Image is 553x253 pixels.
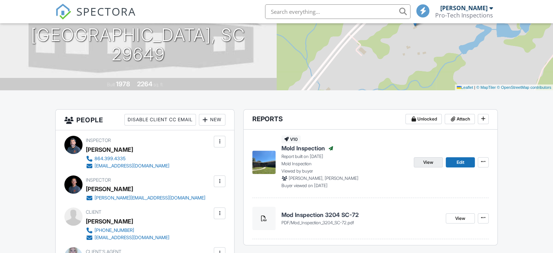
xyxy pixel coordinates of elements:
[86,183,133,194] div: [PERSON_NAME]
[55,4,71,20] img: The Best Home Inspection Software - Spectora
[124,114,196,126] div: Disable Client CC Email
[56,110,234,130] h3: People
[137,80,152,88] div: 2264
[95,195,205,201] div: [PERSON_NAME][EMAIL_ADDRESS][DOMAIN_NAME]
[76,4,136,19] span: SPECTORA
[55,10,136,25] a: SPECTORA
[116,80,130,88] div: 1978
[12,6,265,64] h1: 3204 SC-72 [GEOGRAPHIC_DATA], SC 29649
[86,138,111,143] span: Inspector
[457,85,473,90] a: Leaflet
[86,162,169,170] a: [EMAIL_ADDRESS][DOMAIN_NAME]
[86,209,101,215] span: Client
[474,85,475,90] span: |
[476,85,496,90] a: © MapTiler
[440,4,488,12] div: [PERSON_NAME]
[107,82,115,87] span: Built
[153,82,164,87] span: sq. ft.
[86,177,111,183] span: Inspector
[95,228,134,233] div: [PHONE_NUMBER]
[95,156,125,162] div: 864.399.4335
[86,234,169,241] a: [EMAIL_ADDRESS][DOMAIN_NAME]
[86,216,133,227] div: [PERSON_NAME]
[95,163,169,169] div: [EMAIL_ADDRESS][DOMAIN_NAME]
[265,4,410,19] input: Search everything...
[86,155,169,162] a: 864.399.4335
[86,194,205,202] a: [PERSON_NAME][EMAIL_ADDRESS][DOMAIN_NAME]
[86,144,133,155] div: [PERSON_NAME]
[497,85,551,90] a: © OpenStreetMap contributors
[435,12,493,19] div: Pro-Tech Inspections
[199,114,225,126] div: New
[86,227,169,234] a: [PHONE_NUMBER]
[95,235,169,241] div: [EMAIL_ADDRESS][DOMAIN_NAME]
